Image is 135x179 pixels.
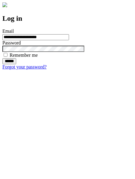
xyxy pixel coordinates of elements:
img: logo-4e3dc11c47720685a147b03b5a06dd966a58ff35d612b21f08c02c0306f2b779.png [2,2,7,7]
h2: Log in [2,14,133,23]
label: Remember me [10,53,38,58]
a: Forgot your password? [2,64,46,69]
label: Password [2,40,21,45]
label: Email [2,29,14,34]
